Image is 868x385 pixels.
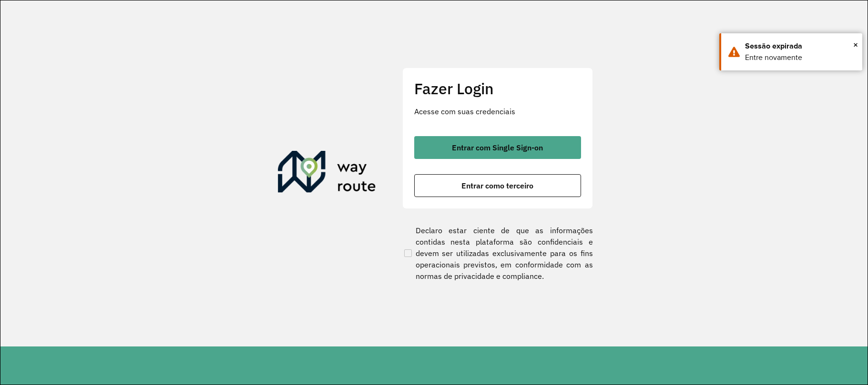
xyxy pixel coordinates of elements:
span: Entrar como terceiro [461,182,533,189]
div: Sessão expirada [745,40,855,52]
h2: Fazer Login [414,79,581,98]
p: Acesse com suas credenciais [414,106,581,117]
button: Close [853,38,858,52]
div: Entre novamente [745,52,855,63]
span: Entrar com Single Sign-on [452,144,543,151]
button: button [414,136,581,159]
label: Declaro estar ciente de que as informações contidas nesta plataforma são confidenciais e devem se... [402,225,593,282]
span: × [853,38,858,52]
img: Roteirizador AmbevTech [278,151,376,197]
button: button [414,174,581,197]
